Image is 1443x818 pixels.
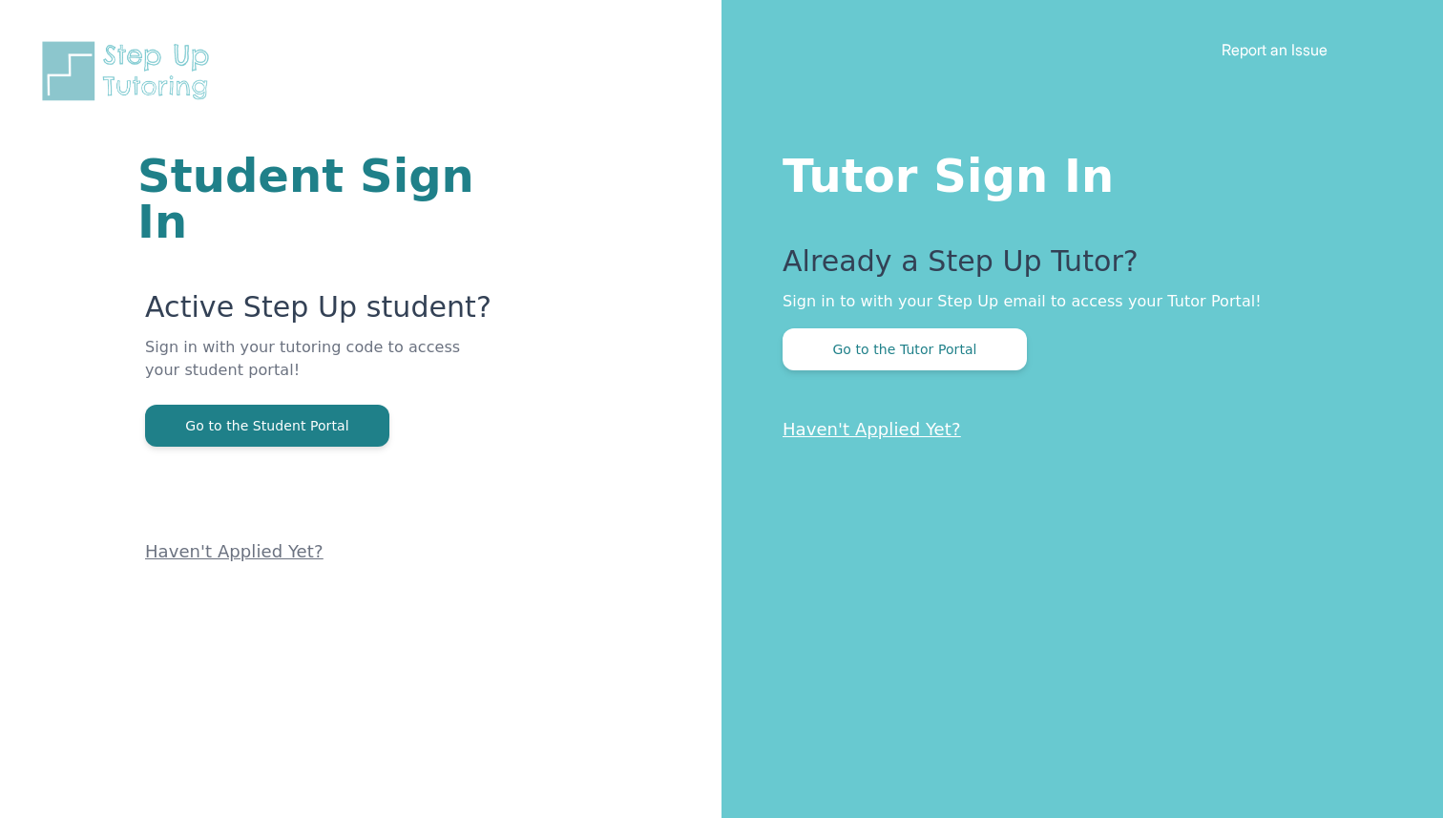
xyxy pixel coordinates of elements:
button: Go to the Student Portal [145,405,389,447]
a: Report an Issue [1222,40,1328,59]
p: Already a Step Up Tutor? [783,244,1367,290]
h1: Student Sign In [137,153,492,244]
p: Active Step Up student? [145,290,492,336]
button: Go to the Tutor Portal [783,328,1027,370]
a: Haven't Applied Yet? [145,541,324,561]
p: Sign in to with your Step Up email to access your Tutor Portal! [783,290,1367,313]
img: Step Up Tutoring horizontal logo [38,38,221,104]
h1: Tutor Sign In [783,145,1367,199]
a: Haven't Applied Yet? [783,419,961,439]
p: Sign in with your tutoring code to access your student portal! [145,336,492,405]
a: Go to the Tutor Portal [783,340,1027,358]
a: Go to the Student Portal [145,416,389,434]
